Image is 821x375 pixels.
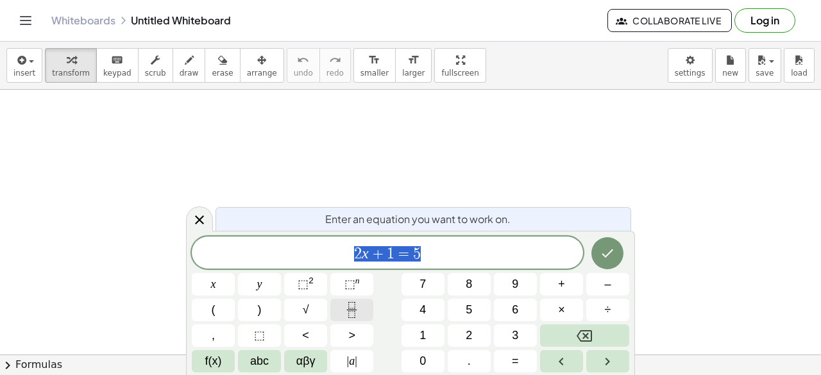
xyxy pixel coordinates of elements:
button: y [238,273,281,296]
button: format_sizelarger [395,48,432,83]
span: ( [212,301,216,319]
span: load [791,69,808,78]
span: new [722,69,738,78]
button: Placeholder [238,324,281,347]
span: a [347,353,357,370]
button: 6 [494,299,537,321]
span: = [512,353,519,370]
button: 7 [402,273,444,296]
span: abc [250,353,269,370]
button: ) [238,299,281,321]
span: f(x) [205,353,222,370]
button: Divide [586,299,629,321]
span: 5 [466,301,472,319]
button: arrange [240,48,284,83]
sup: 2 [309,276,314,285]
span: settings [675,69,706,78]
button: Squared [284,273,327,296]
button: Backspace [540,324,629,347]
button: insert [6,48,42,83]
button: keyboardkeypad [96,48,139,83]
a: Whiteboards [51,14,115,27]
span: 7 [419,276,426,293]
span: erase [212,69,233,78]
span: redo [326,69,344,78]
span: undo [294,69,313,78]
span: save [756,69,774,78]
button: Absolute value [330,350,373,372]
span: 1 [387,246,394,262]
button: Log in [734,8,795,33]
button: . [448,350,491,372]
span: | [347,354,350,367]
span: 2 [354,246,362,262]
i: undo [297,53,309,68]
span: 3 [512,327,518,344]
button: scrub [138,48,173,83]
span: larger [402,69,425,78]
span: Collaborate Live [618,15,721,26]
span: keypad [103,69,131,78]
span: = [394,246,413,262]
span: 8 [466,276,472,293]
button: Toggle navigation [15,10,36,31]
button: 5 [448,299,491,321]
span: fullscreen [441,69,478,78]
button: Greek alphabet [284,350,327,372]
span: 4 [419,301,426,319]
span: 9 [512,276,518,293]
button: Right arrow [586,350,629,372]
button: Equals [494,350,537,372]
button: Times [540,299,583,321]
button: load [784,48,815,83]
span: ⬚ [254,327,265,344]
button: 9 [494,273,537,296]
button: x [192,273,235,296]
button: 4 [402,299,444,321]
span: . [468,353,471,370]
var: x [362,245,369,262]
span: scrub [145,69,166,78]
span: 5 [413,246,421,262]
span: 6 [512,301,518,319]
button: Collaborate Live [607,9,732,32]
span: ) [258,301,262,319]
button: 2 [448,324,491,347]
button: undoundo [287,48,320,83]
span: Enter an equation you want to work on. [325,212,511,227]
button: save [749,48,781,83]
button: transform [45,48,97,83]
span: arrange [247,69,277,78]
span: | [355,354,357,367]
i: keyboard [111,53,123,68]
span: x [211,276,216,293]
span: + [558,276,565,293]
span: smaller [360,69,389,78]
span: × [558,301,565,319]
span: √ [303,301,309,319]
span: ⬚ [298,278,309,290]
button: Superscript [330,273,373,296]
span: , [212,327,215,344]
span: < [302,327,309,344]
button: Alphabet [238,350,281,372]
button: Functions [192,350,235,372]
button: ( [192,299,235,321]
button: settings [668,48,713,83]
button: 0 [402,350,444,372]
span: ÷ [605,301,611,319]
span: draw [180,69,199,78]
button: Minus [586,273,629,296]
button: Greater than [330,324,373,347]
i: format_size [368,53,380,68]
button: new [715,48,746,83]
button: 3 [494,324,537,347]
button: draw [173,48,206,83]
button: Done [591,237,623,269]
span: 1 [419,327,426,344]
button: Plus [540,273,583,296]
button: 8 [448,273,491,296]
span: insert [13,69,35,78]
button: fullscreen [434,48,486,83]
span: 2 [466,327,472,344]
